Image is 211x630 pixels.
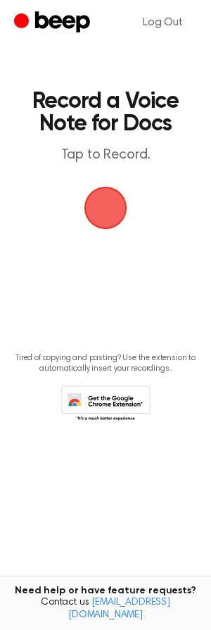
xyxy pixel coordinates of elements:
a: Beep [14,9,94,37]
img: Beep Logo [84,187,127,229]
p: Tired of copying and pasting? Use the extension to automatically insert your recordings. [11,353,200,374]
h1: Record a Voice Note for Docs [25,90,186,135]
span: Contact us [8,597,203,622]
a: Log Out [129,6,197,39]
a: [EMAIL_ADDRESS][DOMAIN_NAME] [68,598,170,620]
p: Tap to Record. [25,147,186,164]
